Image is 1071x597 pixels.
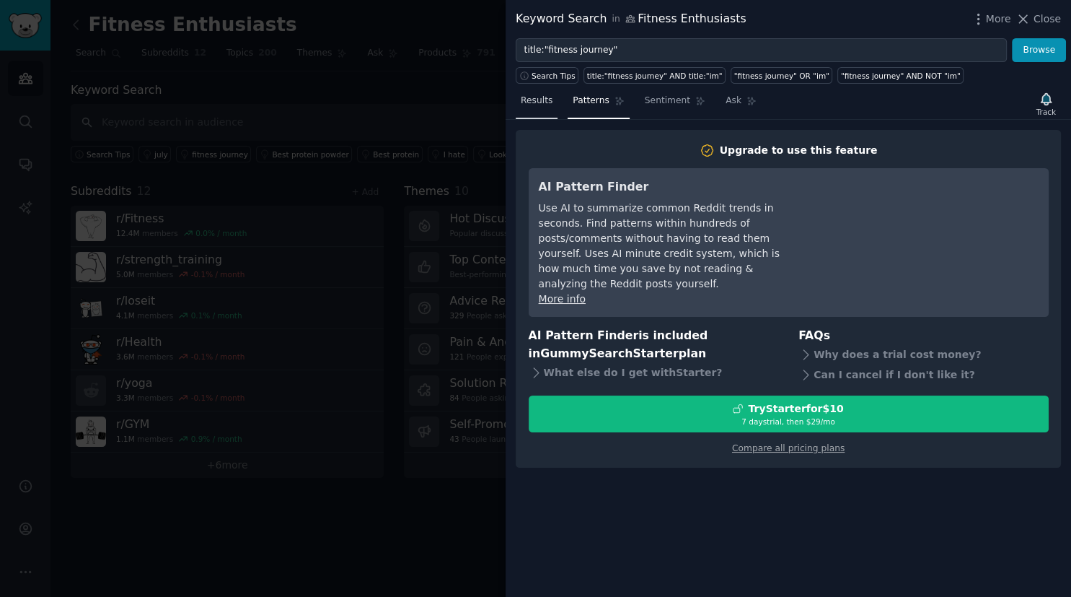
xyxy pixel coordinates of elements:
div: Track [1036,107,1056,117]
h3: AI Pattern Finder is included in plan [529,327,779,362]
span: Search Tips [532,71,576,81]
span: More [986,12,1011,27]
span: Results [521,95,552,108]
a: Compare all pricing plans [732,443,845,453]
a: Ask [720,90,762,119]
div: 7 days trial, then $ 29 /mo [529,417,1048,427]
span: Ask [726,95,741,108]
input: Try a keyword related to your business [516,38,1007,63]
div: Use AI to summarize common Reddit trends in seconds. Find patterns within hundreds of posts/comme... [539,201,802,292]
span: in [612,13,620,26]
div: Why does a trial cost money? [798,345,1049,365]
div: "fitness journey" AND NOT "im" [841,71,961,81]
a: Results [516,90,557,119]
span: Patterns [573,95,609,108]
span: GummySearch Starter [540,347,678,360]
a: "fitness journey" AND NOT "im" [837,67,964,84]
button: More [971,12,1011,27]
div: Upgrade to use this feature [720,143,878,158]
h3: AI Pattern Finder [539,178,802,196]
iframe: YouTube video player [822,178,1039,287]
button: Browse [1012,38,1066,63]
button: TryStarterfor$107 daystrial, then $29/mo [529,396,1049,432]
h3: FAQs [798,327,1049,345]
a: Sentiment [640,90,710,119]
button: Close [1015,12,1061,27]
div: Can I cancel if I don't like it? [798,365,1049,385]
div: Try Starter for $10 [748,401,843,417]
button: Track [1031,89,1061,119]
span: Close [1033,12,1061,27]
div: What else do I get with Starter ? [529,362,779,383]
div: Keyword Search Fitness Enthusiasts [516,10,746,28]
div: title:"fitness journey" AND title:"im" [587,71,723,81]
a: More info [539,293,586,305]
a: "fitness journey" OR "im" [731,67,832,84]
div: "fitness journey" OR "im" [734,71,829,81]
span: Sentiment [645,95,690,108]
a: title:"fitness journey" AND title:"im" [583,67,726,84]
button: Search Tips [516,67,578,84]
a: Patterns [568,90,629,119]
